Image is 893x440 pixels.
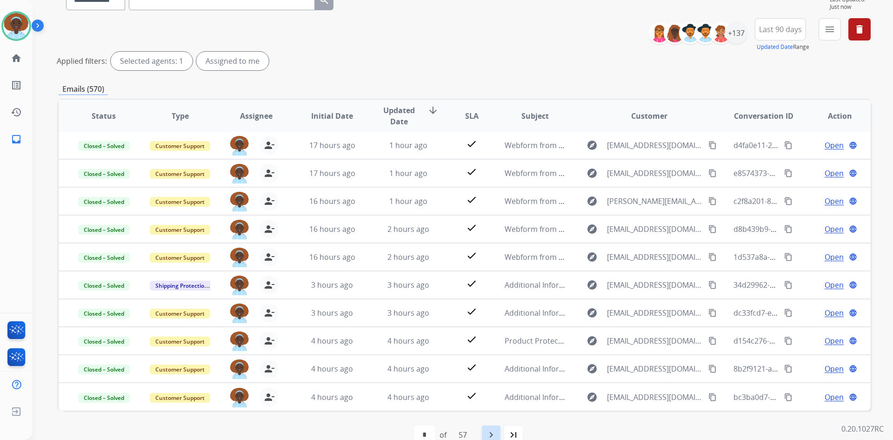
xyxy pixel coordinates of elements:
mat-icon: language [849,225,857,233]
mat-icon: inbox [11,134,22,145]
mat-icon: explore [586,168,598,179]
span: Customer Support [150,365,210,374]
span: d4fa0e11-2da7-4600-8a38-f7ff0a491a15 [733,140,871,150]
span: 1d537a8a-4fde-4ef6-8bbf-e16d8703e25b [733,252,874,262]
mat-icon: content_copy [784,337,793,345]
span: 34d29962-065b-4de3-b2a0-777c44bd7f26 [733,280,877,290]
mat-icon: check [466,278,477,289]
span: Closed – Solved [78,309,130,318]
img: agent-avatar [230,164,249,183]
span: [EMAIL_ADDRESS][DOMAIN_NAME] [607,140,703,151]
mat-icon: explore [586,392,598,403]
span: 17 hours ago [309,140,355,150]
mat-icon: language [849,309,857,317]
mat-icon: language [849,337,857,345]
mat-icon: explore [586,363,598,374]
mat-icon: check [466,166,477,177]
mat-icon: explore [586,251,598,263]
img: agent-avatar [230,276,249,295]
span: Closed – Solved [78,225,130,235]
span: 4 hours ago [387,336,429,346]
p: Applied filters: [57,55,107,67]
mat-icon: explore [586,335,598,346]
mat-icon: language [849,253,857,261]
mat-icon: check [466,194,477,205]
span: [EMAIL_ADDRESS][DOMAIN_NAME] [607,168,703,179]
span: 4 hours ago [387,392,429,402]
span: Closed – Solved [78,281,130,291]
p: Emails (570) [59,83,108,95]
span: [PERSON_NAME][EMAIL_ADDRESS][DOMAIN_NAME] [607,196,703,207]
span: Last 90 days [759,27,802,31]
mat-icon: content_copy [784,225,793,233]
mat-icon: language [849,281,857,289]
img: agent-avatar [230,136,249,156]
span: 2 hours ago [387,252,429,262]
span: Open [825,140,844,151]
span: Subject [521,110,549,122]
span: Customer Support [150,225,210,235]
mat-icon: menu [824,24,835,35]
mat-icon: check [466,250,477,261]
span: Open [825,307,844,318]
span: Webform from [EMAIL_ADDRESS][DOMAIN_NAME] on [DATE] [505,168,715,178]
img: agent-avatar [230,248,249,267]
mat-icon: language [849,393,857,401]
span: Conversation ID [734,110,793,122]
span: Open [825,392,844,403]
mat-icon: person_remove [264,223,275,235]
mat-icon: person_remove [264,140,275,151]
mat-icon: content_copy [708,141,717,149]
span: [EMAIL_ADDRESS][DOMAIN_NAME] [607,307,703,318]
span: Customer Support [150,253,210,263]
mat-icon: person_remove [264,168,275,179]
mat-icon: explore [586,140,598,151]
span: Webform from [EMAIL_ADDRESS][DOMAIN_NAME] on [DATE] [505,140,715,150]
mat-icon: arrow_downward [427,105,439,116]
mat-icon: check [466,362,477,373]
span: [EMAIL_ADDRESS][DOMAIN_NAME] [607,223,703,235]
span: Customer Support [150,141,210,151]
mat-icon: person_remove [264,279,275,291]
img: agent-avatar [230,304,249,323]
span: Open [825,335,844,346]
span: Customer Support [150,309,210,318]
mat-icon: language [849,197,857,205]
span: SLA [465,110,479,122]
span: Additional Information [505,364,584,374]
mat-icon: content_copy [708,393,717,401]
mat-icon: person_remove [264,307,275,318]
span: Just now [830,3,871,11]
span: 16 hours ago [309,252,355,262]
span: 3 hours ago [311,280,353,290]
span: Open [825,279,844,291]
th: Action [794,100,871,132]
img: agent-avatar [230,332,249,351]
img: avatar [3,13,29,39]
span: Initial Date [311,110,353,122]
span: Closed – Solved [78,253,130,263]
span: 1 hour ago [389,196,427,206]
mat-icon: content_copy [784,169,793,177]
mat-icon: explore [586,196,598,207]
mat-icon: content_copy [784,197,793,205]
mat-icon: person_remove [264,251,275,263]
span: Open [825,223,844,235]
img: agent-avatar [230,359,249,379]
span: Updated Date [378,105,420,127]
span: [EMAIL_ADDRESS][DOMAIN_NAME] [607,251,703,263]
span: Additional Information [505,308,584,318]
mat-icon: check [466,222,477,233]
mat-icon: history [11,107,22,118]
mat-icon: delete [854,24,865,35]
span: [EMAIL_ADDRESS][DOMAIN_NAME] [607,335,703,346]
span: Customer Support [150,337,210,346]
span: 4 hours ago [387,364,429,374]
span: d8b439b9-2996-4764-acf9-7f5a803f4613 [733,224,872,234]
mat-icon: content_copy [784,281,793,289]
mat-icon: check [466,334,477,345]
span: Product Protection [505,336,572,346]
span: [EMAIL_ADDRESS][DOMAIN_NAME] [607,363,703,374]
p: 0.20.1027RC [841,423,884,434]
mat-icon: content_copy [784,253,793,261]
